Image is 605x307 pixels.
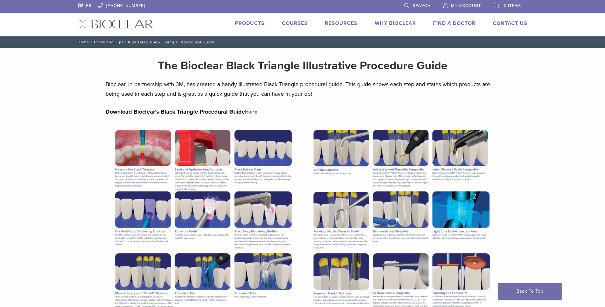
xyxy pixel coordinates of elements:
[493,20,528,26] a: Contact Us
[245,109,258,115] a: Here
[325,20,358,26] a: Resources
[76,40,89,44] a: Home
[78,19,153,29] img: Bioclear
[413,3,431,8] span: Search
[375,20,416,26] a: Why Bioclear
[235,20,265,26] a: Products
[106,79,499,99] p: Bioclear, in partnership with 3M, has created a handy illustrated Black Triangle procedural guide...
[504,3,521,8] span: 0 items
[158,59,447,72] strong: The Bioclear Black Triangle Illustrative Procedure Guide
[93,40,124,44] a: Tricks and Tips
[124,41,128,44] span: /
[451,3,481,8] span: My Account
[498,283,562,300] a: Back To Top
[106,108,258,115] strong: Download Bioclear’s Black Triangle Procedural Guide
[89,41,93,44] span: /
[433,20,476,26] a: Find A Doctor
[73,36,532,48] nav: Illustrated Black Triangle Procedural Guide
[282,20,308,26] a: Courses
